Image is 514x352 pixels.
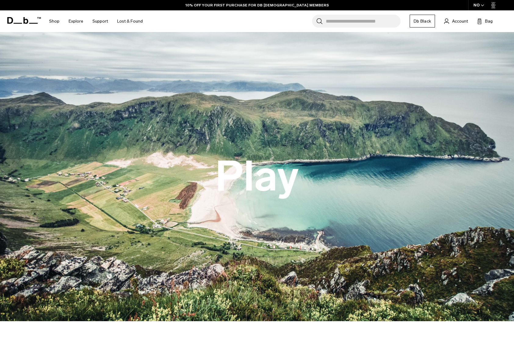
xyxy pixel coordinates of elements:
[69,10,83,32] a: Explore
[45,10,147,32] nav: Main Navigation
[92,10,108,32] a: Support
[185,2,329,8] a: 10% OFF YOUR FIRST PURCHASE FOR DB [DEMOGRAPHIC_DATA] MEMBERS
[485,18,493,24] span: Bag
[444,17,468,25] a: Account
[452,18,468,24] span: Account
[410,15,435,27] a: Db Black
[215,153,299,200] button: Play
[477,17,493,25] button: Bag
[117,10,143,32] a: Lost & Found
[49,10,59,32] a: Shop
